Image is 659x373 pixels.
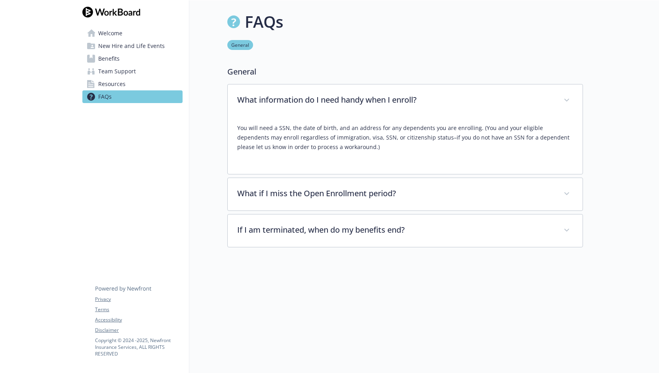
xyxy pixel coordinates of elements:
a: Disclaimer [95,327,182,334]
a: Benefits [82,52,183,65]
div: If I am terminated, when do my benefits end? [228,214,583,247]
span: Welcome [98,27,122,40]
a: Accessibility [95,316,182,323]
a: Team Support [82,65,183,78]
a: General [227,41,253,48]
p: You will need a SSN, the date of birth, and an address for any dependents you are enrolling. (You... [237,123,573,152]
span: Resources [98,78,126,90]
div: What if I miss the Open Enrollment period? [228,178,583,210]
p: General [227,66,583,78]
a: Privacy [95,296,182,303]
p: What if I miss the Open Enrollment period? [237,187,554,199]
a: Welcome [82,27,183,40]
a: Terms [95,306,182,313]
div: What information do I need handy when I enroll? [228,84,583,117]
a: New Hire and Life Events [82,40,183,52]
a: FAQs [82,90,183,103]
span: Team Support [98,65,136,78]
h1: FAQs [245,10,283,34]
span: Benefits [98,52,120,65]
a: Resources [82,78,183,90]
span: FAQs [98,90,112,103]
p: If I am terminated, when do my benefits end? [237,224,554,236]
span: New Hire and Life Events [98,40,165,52]
p: Copyright © 2024 - 2025 , Newfront Insurance Services, ALL RIGHTS RESERVED [95,337,182,357]
p: What information do I need handy when I enroll? [237,94,554,106]
div: What information do I need handy when I enroll? [228,117,583,174]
